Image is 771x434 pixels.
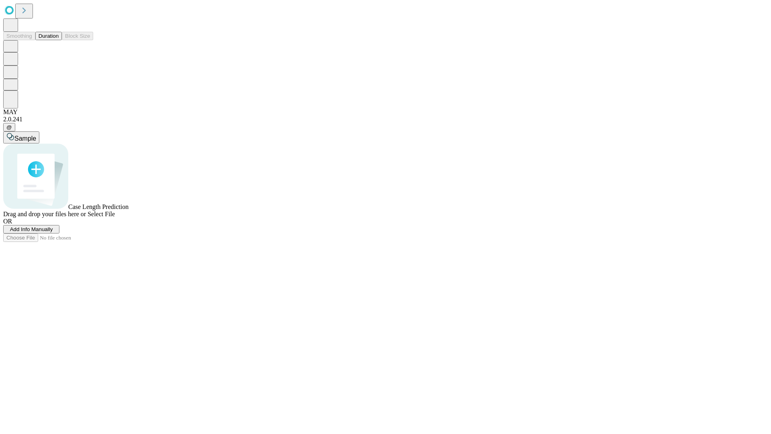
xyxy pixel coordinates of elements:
[10,226,53,232] span: Add Info Manually
[3,116,768,123] div: 2.0.241
[68,203,128,210] span: Case Length Prediction
[3,131,39,143] button: Sample
[3,211,86,217] span: Drag and drop your files here or
[3,225,59,233] button: Add Info Manually
[6,124,12,130] span: @
[62,32,93,40] button: Block Size
[3,108,768,116] div: MAY
[3,32,35,40] button: Smoothing
[3,123,15,131] button: @
[35,32,62,40] button: Duration
[3,218,12,225] span: OR
[14,135,36,142] span: Sample
[88,211,115,217] span: Select File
